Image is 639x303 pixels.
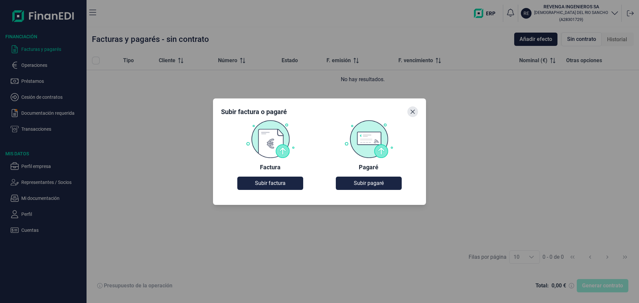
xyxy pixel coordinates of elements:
div: Factura [260,163,281,171]
button: Subir pagaré [336,177,401,190]
span: Subir pagaré [354,179,384,187]
button: Subir factura [237,177,303,190]
div: Subir factura o pagaré [221,107,287,116]
div: Pagaré [359,163,378,171]
img: Pagaré [344,120,393,158]
img: Factura [246,120,295,158]
span: Subir factura [255,179,286,187]
button: Close [407,106,418,117]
